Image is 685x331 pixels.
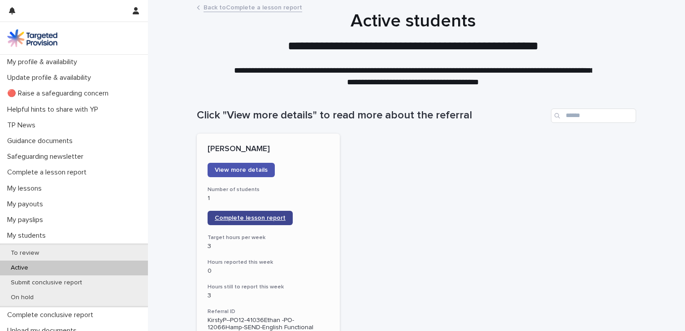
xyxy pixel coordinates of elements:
[4,279,89,287] p: Submit conclusive report
[4,264,35,272] p: Active
[208,144,329,154] p: [PERSON_NAME]
[208,267,329,275] p: 0
[4,200,50,209] p: My payouts
[4,121,43,130] p: TP News
[4,231,53,240] p: My students
[4,168,94,177] p: Complete a lesson report
[208,283,329,291] h3: Hours still to report this week
[4,152,91,161] p: Safeguarding newsletter
[193,10,633,32] h1: Active students
[208,292,329,300] p: 3
[208,211,293,225] a: Complete lesson report
[4,294,41,301] p: On hold
[4,216,50,224] p: My payslips
[204,2,302,12] a: Back toComplete a lesson report
[215,167,268,173] span: View more details
[208,186,329,193] h3: Number of students
[208,259,329,266] h3: Hours reported this week
[4,58,84,66] p: My profile & availability
[208,163,275,177] a: View more details
[208,243,329,250] p: 3
[4,89,116,98] p: 🔴 Raise a safeguarding concern
[4,249,46,257] p: To review
[4,184,49,193] p: My lessons
[215,215,286,221] span: Complete lesson report
[4,137,80,145] p: Guidance documents
[197,109,547,122] h1: Click "View more details" to read more about the referral
[551,109,636,123] input: Search
[208,234,329,241] h3: Target hours per week
[4,105,105,114] p: Helpful hints to share with YP
[7,29,57,47] img: M5nRWzHhSzIhMunXDL62
[208,308,329,315] h3: Referral ID
[208,195,329,202] p: 1
[4,311,100,319] p: Complete conclusive report
[4,74,98,82] p: Update profile & availability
